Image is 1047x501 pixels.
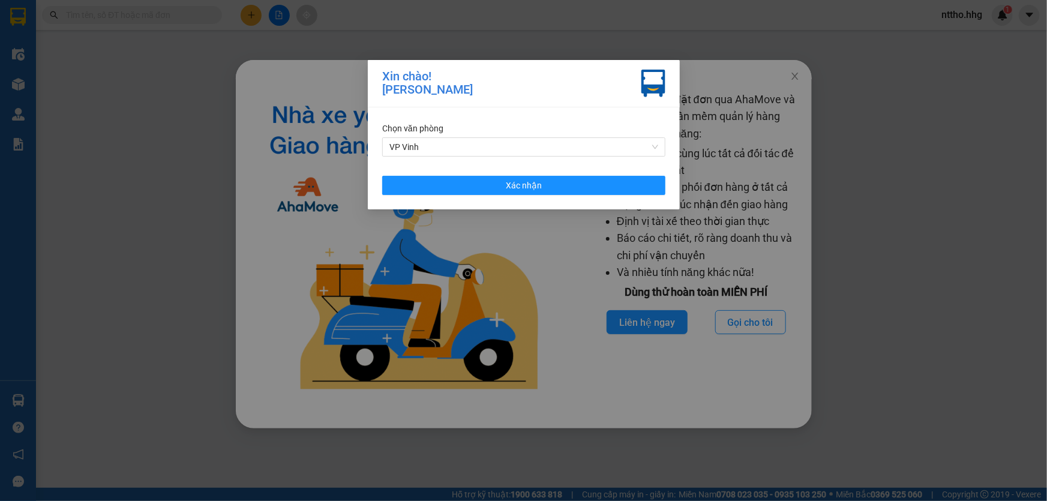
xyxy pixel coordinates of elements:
span: VP Vinh [389,138,658,156]
img: vxr-icon [641,70,665,97]
div: Chọn văn phòng [382,122,665,135]
div: Xin chào! [PERSON_NAME] [382,70,473,97]
button: Xác nhận [382,176,665,195]
span: Xác nhận [506,179,542,192]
